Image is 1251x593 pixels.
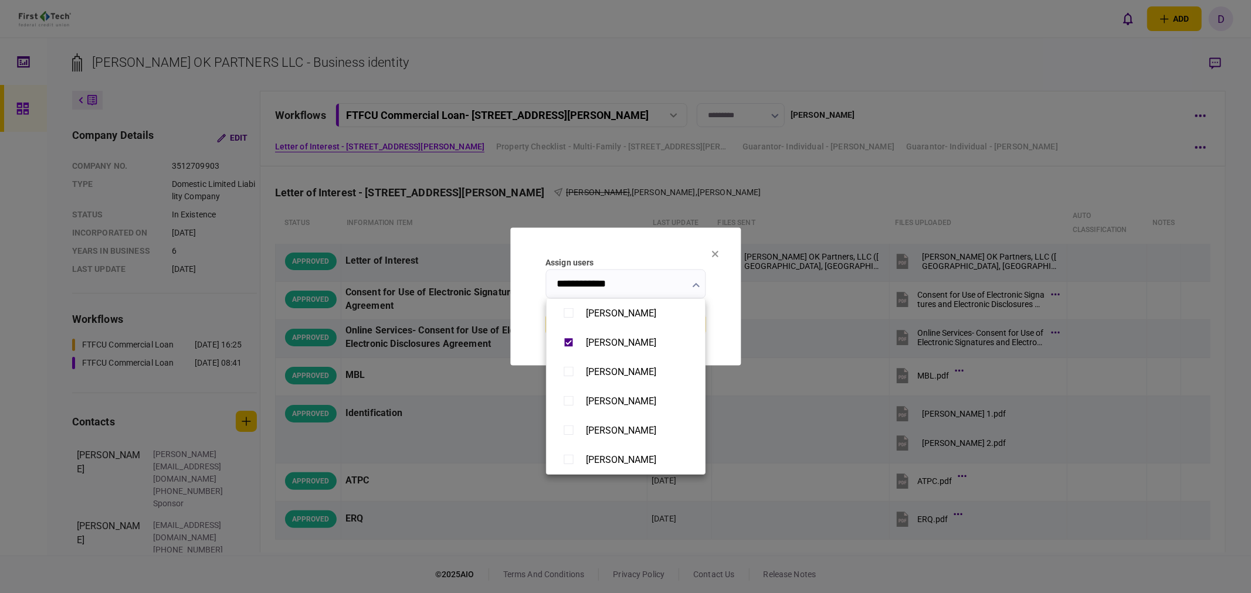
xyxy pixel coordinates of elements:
[586,308,656,319] div: [PERSON_NAME]
[558,391,693,411] button: [PERSON_NAME]
[558,420,693,441] button: [PERSON_NAME]
[558,332,693,353] button: [PERSON_NAME]
[586,454,656,465] div: [PERSON_NAME]
[586,366,656,377] div: [PERSON_NAME]
[558,449,693,470] button: [PERSON_NAME]
[586,337,656,348] div: [PERSON_NAME]
[586,425,656,436] div: [PERSON_NAME]
[586,396,656,407] div: [PERSON_NAME]
[558,362,693,382] button: [PERSON_NAME]
[558,303,693,323] button: [PERSON_NAME]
